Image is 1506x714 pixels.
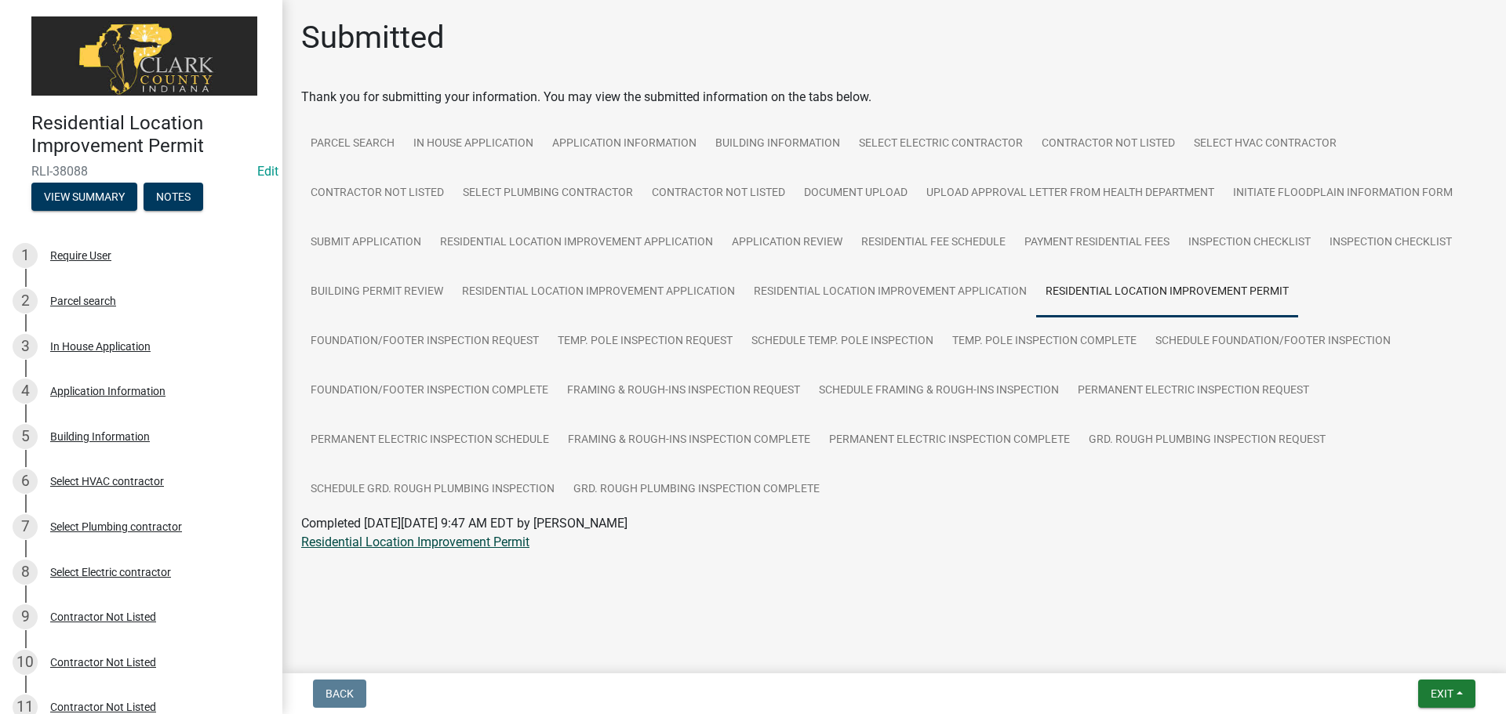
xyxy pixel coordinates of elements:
div: Select HVAC contractor [50,476,164,487]
a: Residential Location Improvement Application [744,267,1036,317]
a: Residential Location Improvement Permit [301,535,529,549]
h1: Submitted [301,19,445,56]
span: Back [326,687,354,700]
img: Clark County, Indiana [31,16,257,96]
div: Building Information [50,431,150,442]
div: 3 [13,334,38,359]
button: Notes [144,183,203,211]
a: Schedule Temp. Pole Inspection [742,317,943,367]
a: Temp. Pole Inspection Request [548,317,742,367]
a: Parcel search [301,119,404,169]
a: Schedule Foundation/Footer Inspection [1146,317,1400,367]
a: Upload Approval Letter from Health Department [917,169,1224,219]
a: Building Information [706,119,849,169]
button: Exit [1418,680,1475,708]
a: Permanent Electric Inspection Request [1068,366,1319,416]
a: Inspection Checklist [1320,218,1461,268]
div: 10 [13,650,38,675]
a: Select HVAC contractor [1184,119,1346,169]
a: Permanent Electric Inspection Schedule [301,415,558,466]
div: Require User [50,250,111,261]
div: 5 [13,424,38,449]
div: Contractor Not Listed [50,611,156,622]
a: Application Review [722,218,852,268]
a: Schedule Grd. Rough Plumbing Inspection [301,465,564,515]
div: Contractor Not Listed [50,701,156,712]
a: Submit Application [301,218,431,268]
a: Edit [257,164,278,179]
a: Framing & Rough-Ins Inspection Complete [558,415,820,466]
a: Building Permit Review [301,267,453,317]
a: Permanent Electric Inspection Complete [820,415,1079,466]
wm-modal-confirm: Summary [31,191,137,204]
a: Inspection Checklist [1179,218,1320,268]
a: Temp. Pole Inspection Complete [943,317,1146,367]
span: Exit [1431,687,1453,700]
div: 1 [13,243,38,268]
div: 2 [13,288,38,314]
span: RLI-38088 [31,164,251,179]
div: Application Information [50,386,166,397]
a: Residential Location Improvement Application [453,267,744,317]
a: Grd. Rough Plumbing Inspection Request [1079,415,1335,466]
button: View Summary [31,183,137,211]
div: 8 [13,560,38,585]
div: 9 [13,604,38,629]
div: 4 [13,379,38,404]
h4: Residential Location Improvement Permit [31,112,270,158]
span: Completed [DATE][DATE] 9:47 AM EDT by [PERSON_NAME] [301,516,627,531]
wm-modal-confirm: Notes [144,191,203,204]
a: In House Application [404,119,543,169]
button: Back [313,680,366,708]
wm-modal-confirm: Edit Application Number [257,164,278,179]
a: Residential Fee Schedule [852,218,1015,268]
a: Residential Location Improvement Permit [1036,267,1298,317]
div: Select Plumbing contractor [50,521,182,532]
div: Parcel search [50,295,116,306]
a: Select Plumbing contractor [453,169,642,219]
a: Schedule Framing & Rough-Ins Inspection [809,366,1068,416]
div: Thank you for submitting your information. You may view the submitted information on the tabs below. [301,88,1487,107]
div: 6 [13,469,38,494]
a: Contractor Not Listed [301,169,453,219]
a: Foundation/Footer Inspection Complete [301,366,558,416]
div: In House Application [50,341,151,352]
a: Grd. Rough Plumbing Inspection Complete [564,465,829,515]
a: Application Information [543,119,706,169]
div: 7 [13,514,38,539]
a: Contractor Not Listed [1032,119,1184,169]
a: Payment Residential Fees [1015,218,1179,268]
a: Select Electric contractor [849,119,1032,169]
a: Initiate Floodplain Information Form [1224,169,1462,219]
div: Select Electric contractor [50,567,171,578]
a: Residential Location Improvement Application [431,218,722,268]
div: Contractor Not Listed [50,657,156,668]
a: Contractor Not Listed [642,169,795,219]
a: Foundation/Footer Inspection Request [301,317,548,367]
a: Document Upload [795,169,917,219]
a: Framing & Rough-Ins Inspection Request [558,366,809,416]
